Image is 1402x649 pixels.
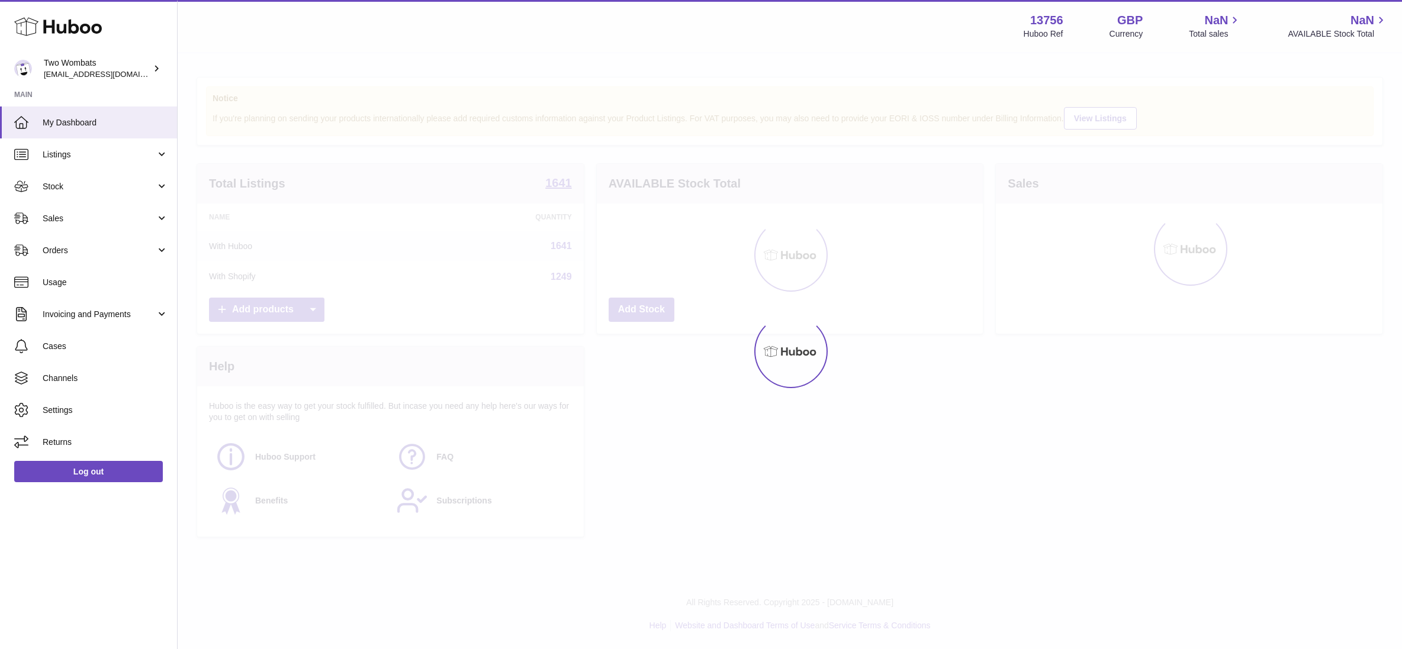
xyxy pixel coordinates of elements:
span: Sales [43,213,156,224]
div: Two Wombats [44,57,150,80]
span: Listings [43,149,156,160]
span: AVAILABLE Stock Total [1288,28,1388,40]
span: My Dashboard [43,117,168,128]
div: Huboo Ref [1024,28,1063,40]
span: Settings [43,405,168,416]
span: NaN [1204,12,1228,28]
img: cormac@twowombats.com [14,60,32,78]
span: Usage [43,277,168,288]
span: Cases [43,341,168,352]
span: Returns [43,437,168,448]
a: Log out [14,461,163,482]
a: NaN AVAILABLE Stock Total [1288,12,1388,40]
span: Invoicing and Payments [43,309,156,320]
span: Stock [43,181,156,192]
a: NaN Total sales [1189,12,1242,40]
span: Orders [43,245,156,256]
span: [EMAIL_ADDRESS][DOMAIN_NAME] [44,69,174,79]
div: Currency [1110,28,1143,40]
strong: 13756 [1030,12,1063,28]
span: Total sales [1189,28,1242,40]
strong: GBP [1117,12,1143,28]
span: NaN [1350,12,1374,28]
span: Channels [43,373,168,384]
